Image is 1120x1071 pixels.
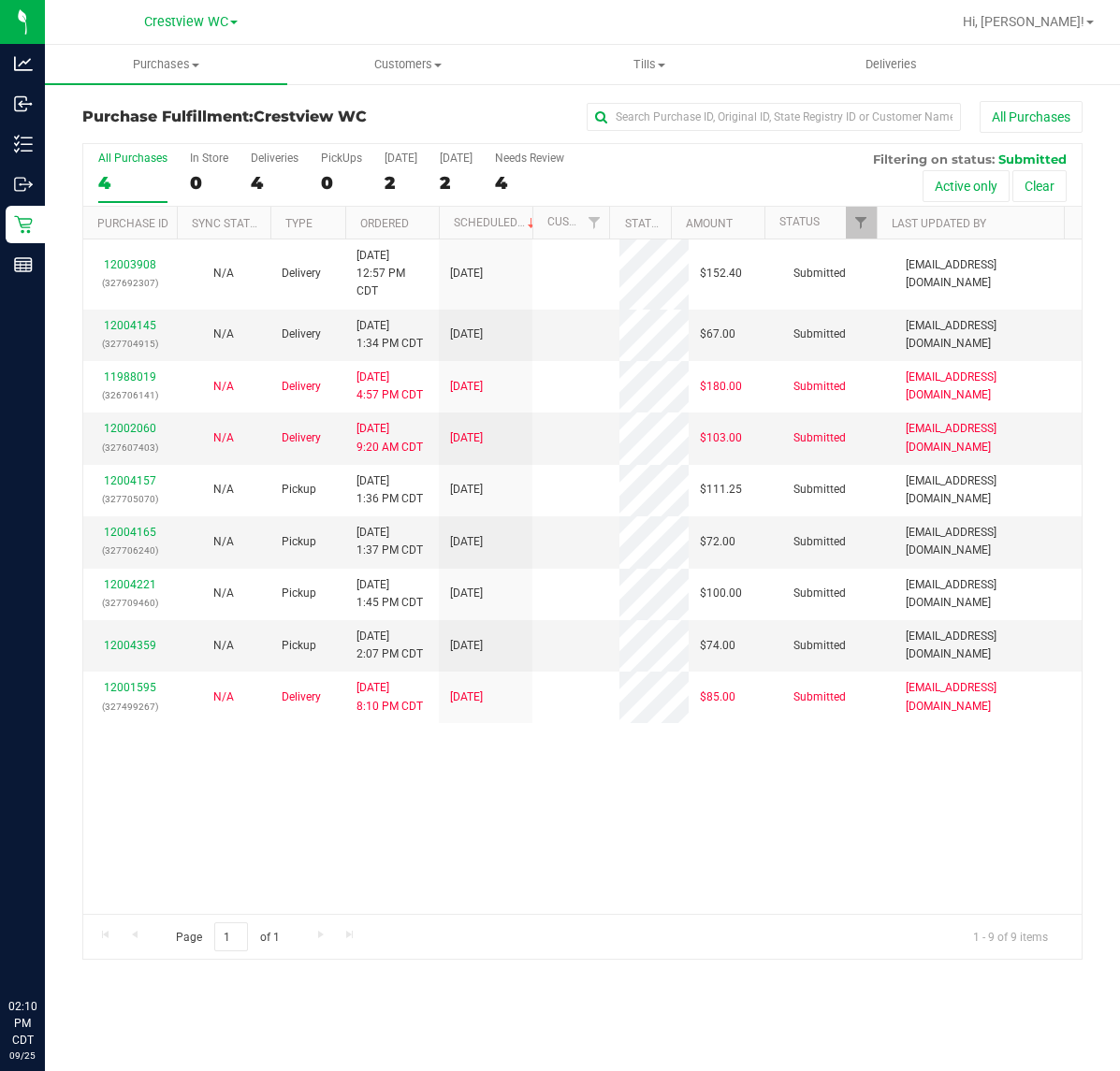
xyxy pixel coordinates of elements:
span: [DATE] 1:45 PM CDT [356,576,423,612]
a: Customer [547,215,605,228]
button: N/A [213,637,234,655]
div: Needs Review [495,152,564,165]
button: N/A [213,481,234,499]
a: Scheduled [454,216,539,229]
a: Amount [686,217,733,230]
inline-svg: Outbound [14,175,33,194]
a: Sync Status [192,217,264,230]
a: Ordered [360,217,409,230]
a: Filter [578,207,609,239]
a: Deliveries [771,45,1013,84]
span: Pickup [282,533,316,551]
span: Delivery [282,429,321,447]
a: Last Updated By [892,217,986,230]
span: $152.40 [700,265,742,282]
span: [DATE] [450,265,483,282]
button: N/A [213,429,234,447]
div: In Store [190,152,228,165]
div: Deliveries [251,152,298,165]
a: 12002060 [104,422,156,435]
button: N/A [213,533,234,551]
span: Delivery [282,326,321,343]
button: N/A [213,688,234,706]
span: Delivery [282,688,321,706]
span: [DATE] [450,326,483,343]
p: (327705070) [95,490,166,508]
span: Delivery [282,378,321,396]
span: [EMAIL_ADDRESS][DOMAIN_NAME] [906,420,1070,456]
span: Not Applicable [213,267,234,280]
span: [EMAIL_ADDRESS][DOMAIN_NAME] [906,679,1070,715]
span: Submitted [793,429,846,447]
span: [DATE] 2:07 PM CDT [356,628,423,663]
span: [DATE] [450,585,483,602]
span: $74.00 [700,637,735,655]
a: Purchase ID [97,217,168,230]
a: 12004221 [104,578,156,591]
span: [EMAIL_ADDRESS][DOMAIN_NAME] [906,628,1070,663]
span: [DATE] 1:37 PM CDT [356,524,423,559]
span: Page of 1 [160,922,295,951]
span: $67.00 [700,326,735,343]
span: Submitted [793,637,846,655]
span: [DATE] 1:34 PM CDT [356,317,423,353]
a: 12004157 [104,474,156,487]
button: N/A [213,378,234,396]
span: Not Applicable [213,690,234,703]
p: (327692307) [95,274,166,292]
span: Submitted [998,152,1067,166]
div: 2 [385,172,417,194]
inline-svg: Reports [14,255,33,274]
span: [DATE] [450,481,483,499]
span: Not Applicable [213,483,234,496]
iframe: Resource center [19,921,75,977]
a: Status [779,215,820,228]
a: 12004359 [104,639,156,652]
button: Clear [1012,170,1067,202]
span: [DATE] [450,533,483,551]
span: [DATE] [450,378,483,396]
span: Not Applicable [213,431,234,444]
span: Crestview WC [254,108,367,125]
span: Submitted [793,481,846,499]
span: Not Applicable [213,639,234,652]
span: [EMAIL_ADDRESS][DOMAIN_NAME] [906,472,1070,508]
span: Not Applicable [213,586,234,600]
span: Hi, [PERSON_NAME]! [963,14,1084,29]
input: Search Purchase ID, Original ID, State Registry ID or Customer Name... [587,103,961,131]
div: 4 [98,172,167,194]
div: 4 [495,172,564,194]
a: State Registry ID [625,217,723,230]
button: Active only [923,170,1010,202]
span: Pickup [282,585,316,602]
inline-svg: Inbound [14,94,33,113]
span: $85.00 [700,688,735,706]
span: [DATE] [450,429,483,447]
span: Delivery [282,265,321,282]
span: [DATE] 4:57 PM CDT [356,369,423,404]
inline-svg: Retail [14,215,33,234]
a: 12003908 [104,258,156,271]
a: Purchases [45,45,287,84]
a: Type [285,217,313,230]
inline-svg: Inventory [14,135,33,153]
span: Tills [530,56,770,73]
h3: Purchase Fulfillment: [82,109,415,125]
span: Pickup [282,481,316,499]
p: (327706240) [95,542,166,559]
div: All Purchases [98,152,167,165]
span: [EMAIL_ADDRESS][DOMAIN_NAME] [906,369,1070,404]
div: [DATE] [440,152,473,165]
span: $103.00 [700,429,742,447]
button: N/A [213,265,234,282]
inline-svg: Analytics [14,54,33,73]
span: [DATE] [450,688,483,706]
span: $100.00 [700,585,742,602]
div: PickUps [321,152,362,165]
span: [DATE] 8:10 PM CDT [356,679,423,715]
span: Purchases [45,56,287,73]
p: (326706141) [95,386,166,404]
span: $111.25 [700,481,742,499]
p: (327704915) [95,335,166,353]
p: 02:10 PM CDT [8,998,36,1049]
